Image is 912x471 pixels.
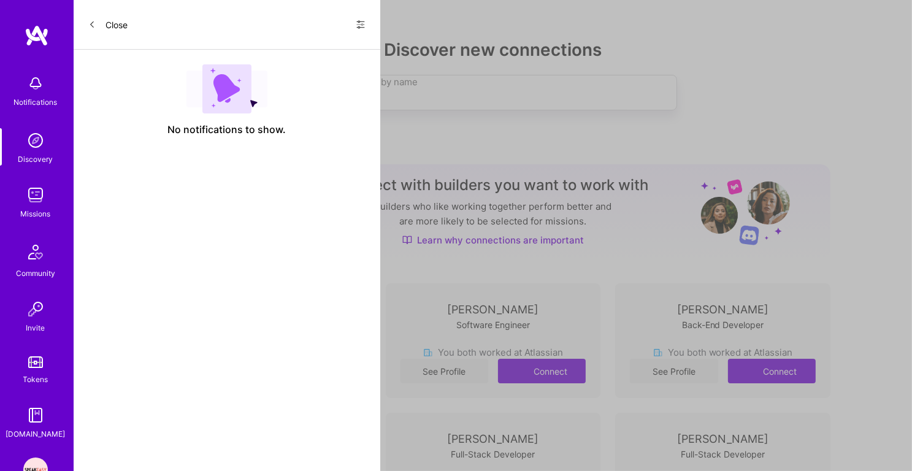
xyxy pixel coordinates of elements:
div: Tokens [23,373,48,386]
span: No notifications to show. [168,123,286,136]
div: Community [16,267,55,280]
div: Invite [26,321,45,334]
div: Missions [21,207,51,220]
img: guide book [23,403,48,427]
img: discovery [23,128,48,153]
img: Community [21,237,50,267]
button: Close [88,15,128,34]
div: [DOMAIN_NAME] [6,427,66,440]
img: bell [23,71,48,96]
img: empty [186,64,267,113]
div: Notifications [14,96,58,109]
div: Discovery [18,153,53,166]
img: Invite [23,297,48,321]
img: tokens [28,356,43,368]
img: teamwork [23,183,48,207]
img: logo [25,25,49,47]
